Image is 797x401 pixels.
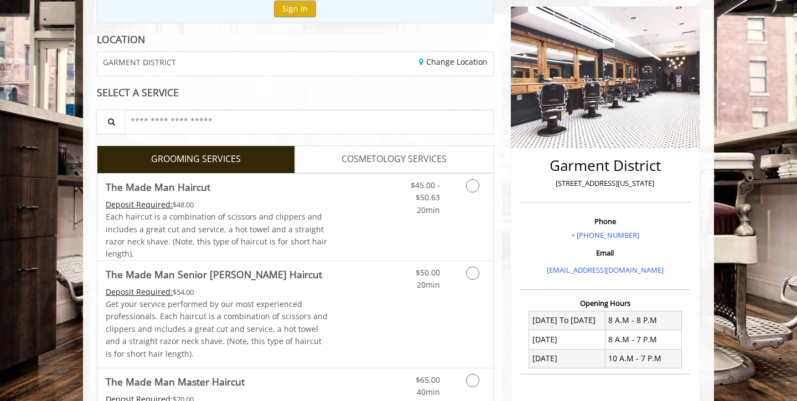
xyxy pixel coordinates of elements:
span: 40min [417,387,440,397]
h3: Opening Hours [520,299,690,307]
h3: Email [523,249,687,257]
td: 10 A.M - 7 P.M [605,349,681,368]
button: Sign In [274,1,316,17]
a: Change Location [419,56,488,67]
span: $65.00 [416,374,440,385]
span: GROOMING SERVICES [151,152,241,166]
b: LOCATION [97,33,145,46]
p: [STREET_ADDRESS][US_STATE] [523,178,687,189]
span: This service needs some Advance to be paid before we block your appointment [106,199,173,210]
td: [DATE] To [DATE] [529,311,605,330]
div: $48.00 [106,199,328,211]
td: 8 A.M - 8 P.M [605,311,681,330]
b: The Made Man Master Haircut [106,374,245,389]
div: $54.00 [106,286,328,298]
a: + [PHONE_NUMBER] [571,230,639,240]
p: Get your service performed by our most experienced professionals. Each haircut is a combination o... [106,298,328,360]
span: 20min [417,205,440,215]
button: Service Search [96,110,125,134]
span: Each haircut is a combination of scissors and clippers and includes a great cut and service, a ho... [106,211,327,259]
b: The Made Man Haircut [106,179,210,195]
span: COSMETOLOGY SERVICES [341,152,447,166]
div: SELECT A SERVICE [97,87,494,98]
b: The Made Man Senior [PERSON_NAME] Haircut [106,267,322,282]
td: [DATE] [529,330,605,349]
h2: Garment District [523,158,687,174]
a: [EMAIL_ADDRESS][DOMAIN_NAME] [547,265,664,275]
span: 20min [417,279,440,290]
td: 8 A.M - 7 P.M [605,330,681,349]
span: $45.00 - $50.63 [411,180,440,202]
td: [DATE] [529,349,605,368]
span: GARMENT DISTRICT [103,58,176,66]
h3: Phone [523,217,687,225]
span: $50.00 [416,267,440,278]
span: This service needs some Advance to be paid before we block your appointment [106,287,173,297]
